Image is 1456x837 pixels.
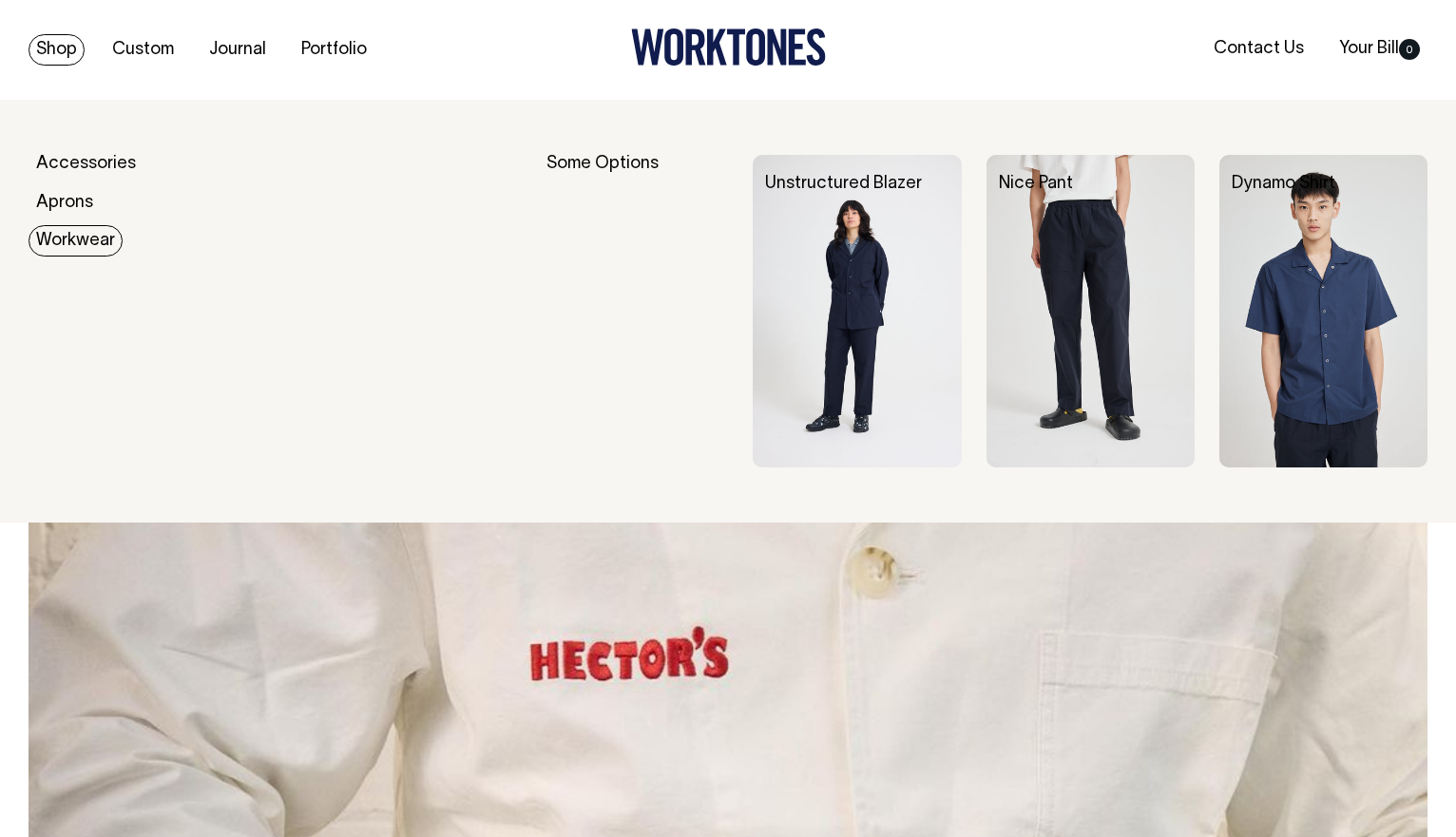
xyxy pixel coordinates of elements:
[1206,33,1312,65] a: Contact Us
[987,155,1195,467] img: Nice Pant
[1219,155,1427,467] img: Dynamo Shirt
[29,225,123,257] a: Workwear
[105,34,182,66] a: Custom
[1399,39,1420,60] span: 0
[999,176,1073,192] a: Nice Pant
[29,34,85,66] a: Shop
[1331,33,1427,65] a: Your Bill0
[753,155,961,467] img: Unstructured Blazer
[29,187,101,219] a: Aprons
[29,148,144,180] a: Accessories
[1232,176,1335,192] a: Dynamo Shirt
[201,34,274,66] a: Journal
[294,34,374,66] a: Portfolio
[546,155,728,467] div: Some Options
[765,176,922,192] a: Unstructured Blazer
